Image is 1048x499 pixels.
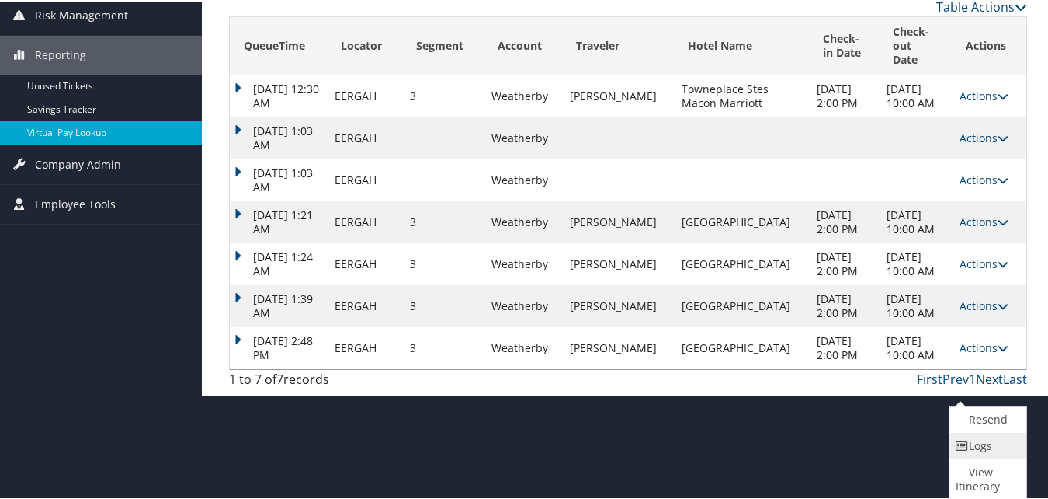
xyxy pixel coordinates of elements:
a: Actions [960,87,1008,102]
div: 1 to 7 of records [229,368,411,395]
td: Weatherby [484,116,562,158]
th: Segment: activate to sort column ascending [402,16,484,74]
td: EERGAH [327,158,402,200]
a: Actions [960,129,1008,144]
span: Employee Tools [35,183,116,222]
th: QueueTime: activate to sort column ascending [230,16,327,74]
td: [DATE] 2:00 PM [809,326,879,368]
td: Weatherby [484,284,562,326]
th: Account: activate to sort column ascending [484,16,562,74]
th: Traveler: activate to sort column ascending [562,16,673,74]
th: Hotel Name: activate to sort column ascending [674,16,809,74]
td: [DATE] 10:00 AM [879,242,953,284]
th: Check-out Date: activate to sort column ascending [879,16,953,74]
td: Weatherby [484,158,562,200]
th: Locator: activate to sort column ascending [327,16,402,74]
td: [DATE] 2:48 PM [230,326,327,368]
td: [DATE] 10:00 AM [879,326,953,368]
a: 1 [969,369,976,386]
a: Actions [960,213,1008,228]
td: Weatherby [484,74,562,116]
th: Actions [952,16,1026,74]
a: Actions [960,171,1008,186]
td: [PERSON_NAME] [562,242,673,284]
td: 3 [402,74,484,116]
td: [PERSON_NAME] [562,326,673,368]
td: Towneplace Stes Macon Marriott [674,74,809,116]
td: EERGAH [327,116,402,158]
td: [DATE] 10:00 AM [879,74,953,116]
a: Resend [949,405,1022,431]
td: Weatherby [484,242,562,284]
td: [DATE] 1:21 AM [230,200,327,242]
td: [DATE] 2:00 PM [809,284,879,326]
td: [DATE] 2:00 PM [809,242,879,284]
a: Last [1003,369,1027,386]
td: [DATE] 1:39 AM [230,284,327,326]
td: 3 [402,326,484,368]
td: [GEOGRAPHIC_DATA] [674,326,809,368]
td: EERGAH [327,242,402,284]
a: View Itinerary [949,458,1022,498]
td: [DATE] 1:03 AM [230,116,327,158]
td: [DATE] 10:00 AM [879,200,953,242]
a: Actions [960,297,1008,312]
td: [PERSON_NAME] [562,74,673,116]
td: [PERSON_NAME] [562,200,673,242]
td: 3 [402,284,484,326]
a: Logs [949,431,1022,458]
td: [GEOGRAPHIC_DATA] [674,200,809,242]
td: EERGAH [327,200,402,242]
td: EERGAH [327,326,402,368]
td: EERGAH [327,74,402,116]
td: Weatherby [484,200,562,242]
a: Actions [960,255,1008,270]
td: [DATE] 1:03 AM [230,158,327,200]
td: [DATE] 12:30 AM [230,74,327,116]
td: [GEOGRAPHIC_DATA] [674,242,809,284]
span: Reporting [35,34,86,73]
td: [GEOGRAPHIC_DATA] [674,284,809,326]
span: 7 [276,369,283,386]
a: Prev [942,369,969,386]
td: [DATE] 2:00 PM [809,74,879,116]
td: EERGAH [327,284,402,326]
td: [DATE] 1:24 AM [230,242,327,284]
a: Actions [960,339,1008,354]
span: Company Admin [35,144,121,183]
td: 3 [402,242,484,284]
td: Weatherby [484,326,562,368]
a: Next [976,369,1003,386]
td: 3 [402,200,484,242]
td: [PERSON_NAME] [562,284,673,326]
th: Check-in Date: activate to sort column ascending [809,16,879,74]
td: [DATE] 2:00 PM [809,200,879,242]
a: First [917,369,942,386]
td: [DATE] 10:00 AM [879,284,953,326]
